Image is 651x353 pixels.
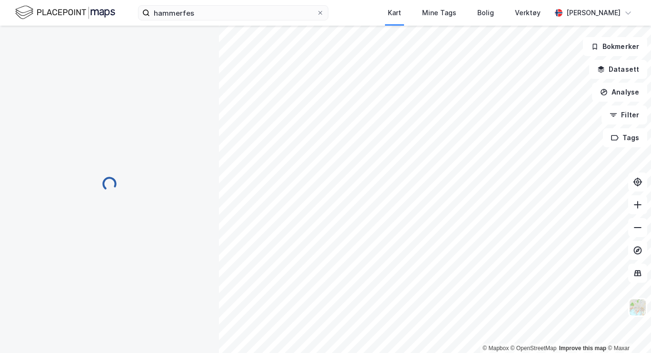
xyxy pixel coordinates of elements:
[592,83,647,102] button: Analyse
[15,4,115,21] img: logo.f888ab2527a4732fd821a326f86c7f29.svg
[511,345,557,352] a: OpenStreetMap
[602,105,647,124] button: Filter
[483,345,509,352] a: Mapbox
[515,7,541,19] div: Verktøy
[388,7,401,19] div: Kart
[603,307,651,353] div: Kontrollprogram for chat
[566,7,621,19] div: [PERSON_NAME]
[603,128,647,147] button: Tags
[583,37,647,56] button: Bokmerker
[589,60,647,79] button: Datasett
[559,345,606,352] a: Improve this map
[150,6,316,20] input: Søk på adresse, matrikkel, gårdeiere, leietakere eller personer
[102,176,117,191] img: spinner.a6d8c91a73a9ac5275cf975e30b51cfb.svg
[629,298,647,316] img: Z
[422,7,456,19] div: Mine Tags
[477,7,494,19] div: Bolig
[603,307,651,353] iframe: Chat Widget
